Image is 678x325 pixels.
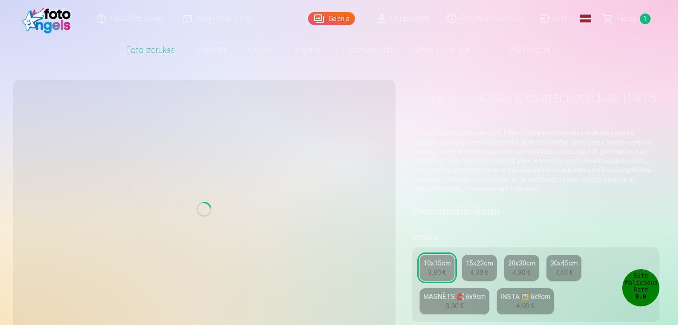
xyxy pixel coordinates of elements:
[236,37,283,63] a: Krūzes
[470,268,488,277] div: 4,30 €
[420,288,489,314] a: MAGNĒTS 🧲 6x9cm3,90 €
[115,37,186,63] a: Foto izdrukas
[555,268,573,277] div: 7,40 €
[412,231,660,244] h5: Izmērs
[423,259,451,268] div: 10x15cm
[640,13,651,24] span: 1
[483,37,563,63] a: Visi produkti
[283,37,332,63] a: Suvenīri
[516,301,534,311] div: 4,90 €
[504,255,539,281] a: 20x30cm4,80 €
[186,37,236,63] a: Magnēti
[546,255,581,281] a: 30x45cm7,40 €
[462,255,497,281] a: 15x23cm4,30 €
[412,128,660,193] p: Mūsu fotoattēlu izdrukas uz Fuji Film Crystal profesionālās kvalitātes papīra saglabās jūsu īpašo...
[617,13,636,24] span: Grozs
[513,268,530,277] div: 4,80 €
[446,301,463,311] div: 3,90 €
[412,89,660,123] h1: Augstas kvalitātes fotoattēlu izdrukas 10x15 cm
[308,12,355,25] a: Galerija
[497,288,554,314] a: INSTA 🖼️ 6x9cm4,90 €
[412,205,660,219] h4: Personalizēšana
[500,292,550,301] div: INSTA 🖼️ 6x9cm
[508,259,535,268] div: 20x30cm
[622,269,659,306] div: Site Malicious Rate
[332,37,405,63] a: Foto kalendāri
[428,268,446,277] div: 3,60 €
[550,259,578,268] div: 30x45cm
[405,37,483,63] a: Atslēgu piekariņi
[635,293,646,300] b: 0.0
[423,292,486,301] div: MAGNĒTS 🧲 6x9cm
[466,259,493,268] div: 15x23cm
[420,255,454,281] a: 10x15cm3,60 €
[22,4,76,33] img: /fa1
